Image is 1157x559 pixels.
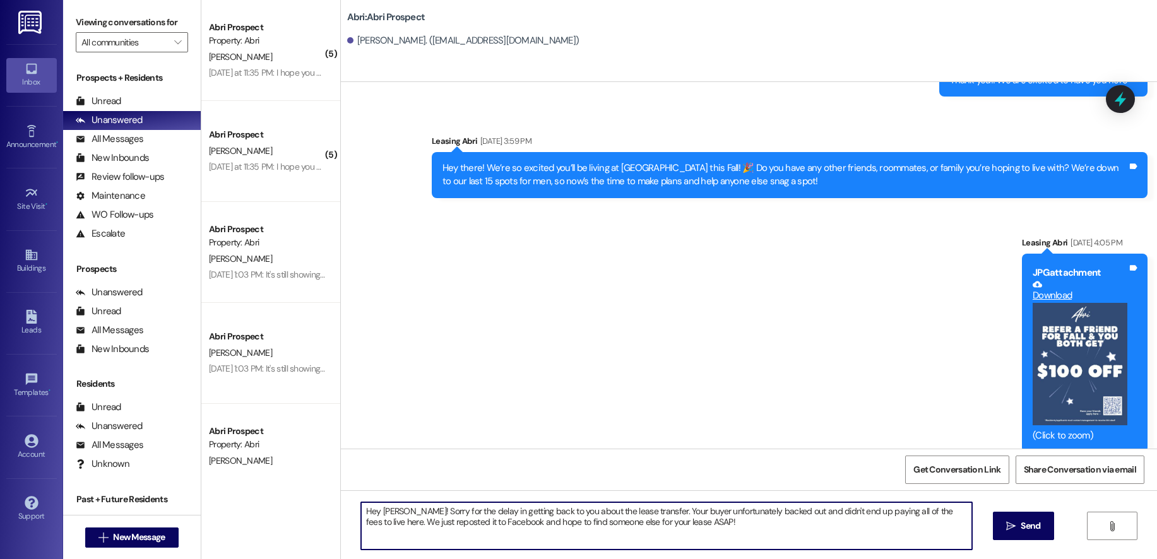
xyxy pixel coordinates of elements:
a: Inbox [6,58,57,92]
span: Share Conversation via email [1024,463,1136,476]
div: Abri Prospect [209,330,326,343]
button: Share Conversation via email [1016,456,1144,484]
div: Hey there! We’re so excited you’ll be living at [GEOGRAPHIC_DATA] this Fall! 🎉 Do you have any ot... [442,162,1127,189]
div: Abri Prospect [209,425,326,438]
a: Templates • [6,368,57,403]
span: Get Conversation Link [913,463,1000,476]
div: [DATE] 4:05 PM [1067,236,1122,249]
div: [DATE] at 11:35 PM: I hope you are not mad at me cause I am a good person living here just think ... [209,161,668,172]
a: Buildings [6,244,57,278]
div: New Inbounds [76,151,149,165]
div: Unanswered [76,114,143,127]
div: All Messages [76,438,143,452]
div: Unread [76,95,121,108]
div: Property: Abri [209,34,326,47]
div: Abri Prospect [209,223,326,236]
b: Abri: Abri Prospect [347,11,425,24]
span: • [49,386,50,395]
div: All Messages [76,324,143,337]
i:  [1107,521,1117,531]
div: Abri Prospect [209,21,326,34]
div: Unread [76,305,121,318]
div: Prospects [63,262,201,276]
i:  [98,533,108,543]
div: [DATE] 3:59 PM [477,134,531,148]
div: [DATE] 1:03 PM: It's still showing 380 for rent. [209,269,368,280]
a: Account [6,430,57,464]
div: Escalate [76,227,125,240]
div: WO Follow-ups [76,208,153,221]
span: [PERSON_NAME] [209,145,272,156]
div: Property: Abri [209,236,326,249]
div: Unanswered [76,420,143,433]
a: Site Visit • [6,182,57,216]
div: New Inbounds [76,343,149,356]
span: • [45,200,47,209]
div: Unanswered [76,286,143,299]
span: [PERSON_NAME] [209,253,272,264]
div: [DATE] 1:03 PM: It's still showing 380 for rent. [209,363,368,374]
span: [PERSON_NAME] [209,347,272,358]
img: ResiDesk Logo [18,11,44,34]
a: Download [1033,279,1127,302]
span: • [56,138,58,147]
span: Send [1021,519,1040,533]
button: Zoom image [1033,303,1127,425]
label: Viewing conversations for [76,13,188,32]
b: JPG attachment [1033,266,1101,279]
a: Support [6,492,57,526]
div: Maintenance [76,189,145,203]
span: [PERSON_NAME] [209,455,272,466]
span: [PERSON_NAME] [209,51,272,62]
i:  [174,37,181,47]
div: (Click to zoom) [1033,429,1127,442]
div: [PERSON_NAME]. ([EMAIL_ADDRESS][DOMAIN_NAME]) [347,34,579,47]
div: Abri Prospect [209,128,326,141]
button: Get Conversation Link [905,456,1009,484]
textarea: Hey [PERSON_NAME]! Sorry for the delay in getting back to you about the lease transfer. Your buye... [361,502,972,550]
div: [DATE] at 11:35 PM: I hope you are not mad at me cause I am a good person living here just think ... [209,67,668,78]
div: Residents [63,377,201,391]
i:  [1006,521,1016,531]
button: Send [993,512,1054,540]
div: Unknown [76,457,129,471]
div: Property: Abri [209,438,326,451]
div: Leasing Abri [1022,236,1148,254]
button: New Message [85,527,179,548]
div: All Messages [76,132,143,146]
div: Prospects + Residents [63,71,201,85]
span: New Message [113,531,165,544]
a: Leads [6,306,57,340]
input: All communities [81,32,168,52]
div: Unread [76,401,121,414]
div: Leasing Abri [432,134,1148,152]
div: Past + Future Residents [63,493,201,506]
div: Review follow-ups [76,170,164,184]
